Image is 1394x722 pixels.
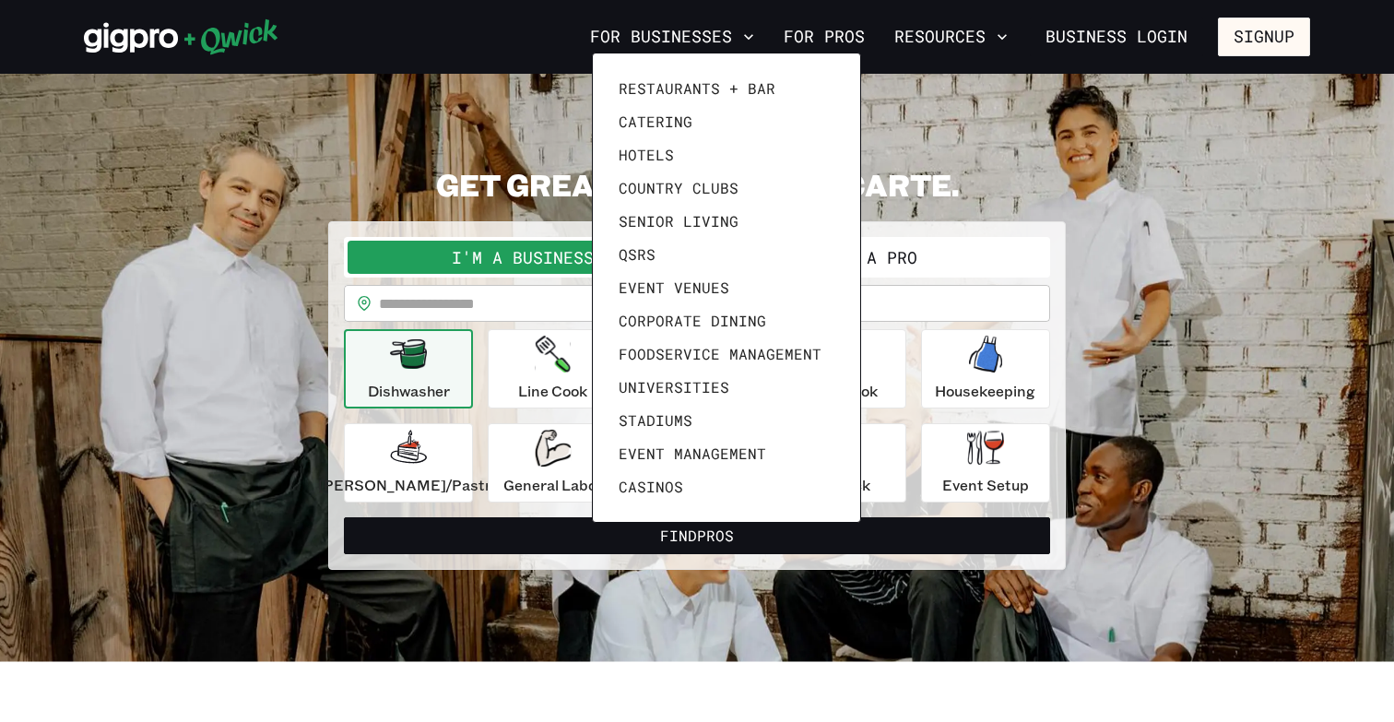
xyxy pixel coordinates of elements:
[619,444,766,463] span: Event Management
[619,278,729,297] span: Event Venues
[619,212,738,231] span: Senior Living
[619,112,692,131] span: Catering
[619,378,729,397] span: Universities
[619,345,821,363] span: Foodservice Management
[619,478,683,496] span: Casinos
[619,312,766,330] span: Corporate Dining
[619,411,692,430] span: Stadiums
[619,245,656,264] span: QSRs
[619,179,738,197] span: Country Clubs
[619,146,674,164] span: Hotels
[619,79,775,98] span: Restaurants + Bar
